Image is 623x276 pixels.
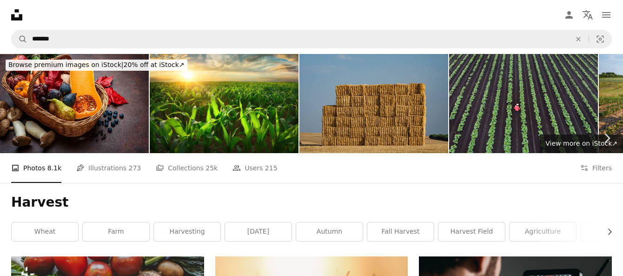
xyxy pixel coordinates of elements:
[299,54,448,153] img: Pile of freshly harvested wheat straw bales.
[597,6,616,24] button: Menu
[225,222,292,241] a: [DATE]
[8,61,123,68] span: Browse premium images on iStock |
[76,153,141,183] a: Illustrations 273
[540,135,623,153] a: View more on iStock↗
[510,222,576,241] a: agriculture
[296,222,363,241] a: autumn
[12,30,27,48] button: Search Unsplash
[11,194,612,211] h1: Harvest
[156,153,218,183] a: Collections 25k
[589,30,611,48] button: Visual search
[438,222,505,241] a: harvest field
[568,30,589,48] button: Clear
[590,94,623,183] a: Next
[11,30,612,48] form: Find visuals sitewide
[578,6,597,24] button: Language
[265,163,278,173] span: 215
[129,163,141,173] span: 273
[205,163,218,173] span: 25k
[560,6,578,24] a: Log in / Sign up
[154,222,220,241] a: harvesting
[6,60,187,71] div: 20% off at iStock ↗
[449,54,598,153] img: Aerial view of farmer checking crop of cucumbers
[580,153,612,183] button: Filters
[83,222,149,241] a: farm
[12,222,78,241] a: wheat
[232,153,277,183] a: Users 215
[11,9,22,20] a: Home — Unsplash
[601,222,612,241] button: scroll list to the right
[150,54,298,153] img: Sunlit young corn plants on an open field at sunset
[367,222,434,241] a: fall harvest
[545,140,617,147] span: View more on iStock ↗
